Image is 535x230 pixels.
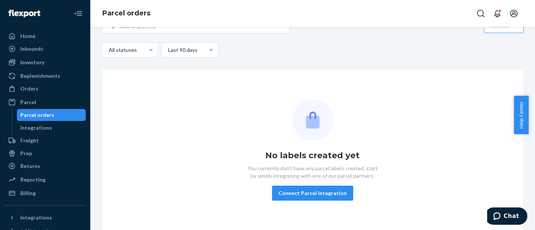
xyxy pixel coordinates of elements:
[514,96,529,134] button: Help Center
[5,83,86,95] a: Orders
[20,85,38,92] div: Orders
[5,212,86,224] button: Integrations
[5,174,86,186] a: Reporting
[247,165,378,180] p: You currently don't have any parcel labels created, start by simply integrating with one of our p...
[96,3,157,24] ol: breadcrumbs
[17,122,86,134] a: Integrations
[20,189,36,197] div: Billing
[20,137,39,144] div: Freight
[266,150,360,162] h1: No labels created yet
[20,72,60,80] div: Replenishments
[292,100,333,141] img: Empty list
[20,45,43,53] div: Inbounds
[487,207,527,226] iframe: Opens a widget where you can chat to one of our agents
[5,43,86,55] a: Inbounds
[20,98,36,106] div: Parcel
[506,6,521,21] button: Open account menu
[21,124,52,132] div: Integrations
[473,6,488,21] button: Open Search Box
[20,176,46,183] div: Reporting
[5,160,86,172] a: Returns
[272,186,353,201] button: Connect Parcel Integration
[5,96,86,108] a: Parcel
[17,109,86,121] a: Parcel orders
[20,162,40,170] div: Returns
[108,46,109,54] input: All statuses
[20,59,44,66] div: Inventory
[5,70,86,82] a: Replenishments
[5,135,86,147] a: Freight
[5,187,86,199] a: Billing
[20,32,35,40] div: Home
[20,214,52,221] div: Integrations
[8,10,40,17] img: Flexport logo
[490,6,505,21] button: Open notifications
[102,9,150,17] a: Parcel orders
[21,111,55,119] div: Parcel orders
[5,30,86,42] a: Home
[20,150,32,157] div: Prep
[71,6,86,21] button: Close Navigation
[5,56,86,68] a: Inventory
[167,46,168,54] input: Last 90 days
[5,147,86,159] a: Prep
